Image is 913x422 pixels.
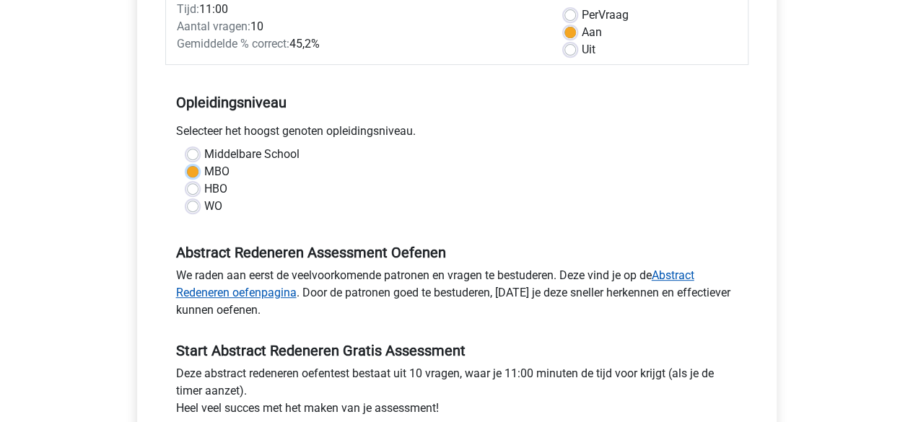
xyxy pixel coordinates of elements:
[165,123,748,146] div: Selecteer het hoogst genoten opleidingsniveau.
[166,35,554,53] div: 45,2%
[177,2,199,16] span: Tijd:
[166,18,554,35] div: 10
[176,342,738,359] h5: Start Abstract Redeneren Gratis Assessment
[176,88,738,117] h5: Opleidingsniveau
[177,37,289,50] span: Gemiddelde % correct:
[204,146,300,163] label: Middelbare School
[582,8,598,22] span: Per
[176,244,738,261] h5: Abstract Redeneren Assessment Oefenen
[166,1,554,18] div: 11:00
[165,267,748,325] div: We raden aan eerst de veelvoorkomende patronen en vragen te bestuderen. Deze vind je op de . Door...
[582,41,595,58] label: Uit
[582,6,629,24] label: Vraag
[204,180,227,198] label: HBO
[177,19,250,33] span: Aantal vragen:
[204,163,230,180] label: MBO
[204,198,222,215] label: WO
[582,24,602,41] label: Aan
